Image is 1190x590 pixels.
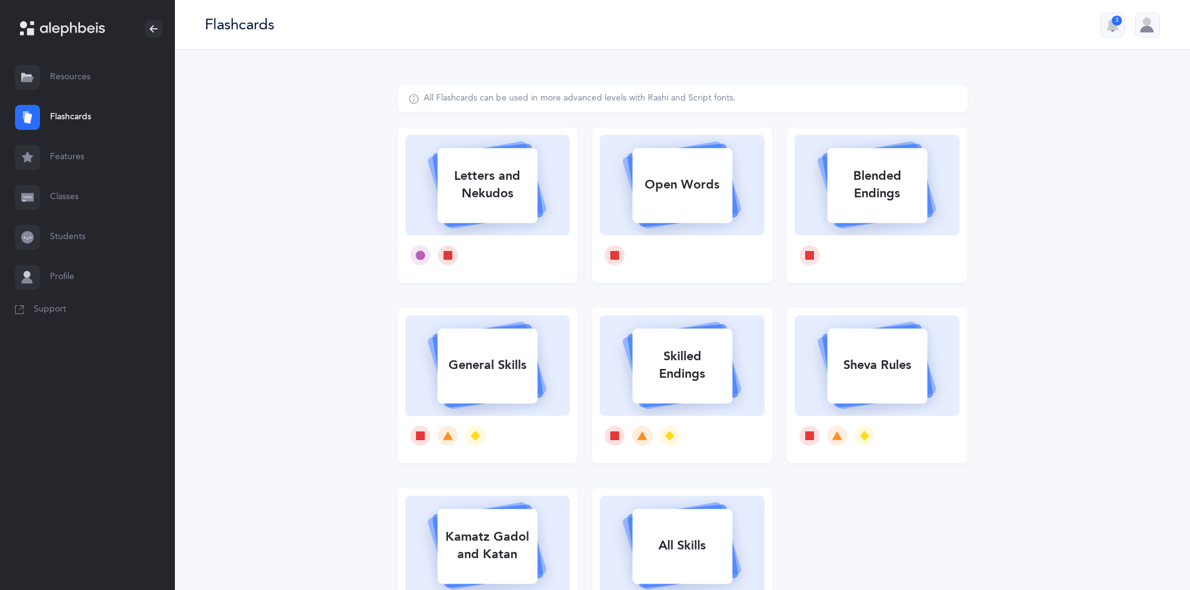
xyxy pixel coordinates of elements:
div: General Skills [437,349,537,381]
div: Letters and Nekudos [437,160,537,210]
div: Sheva Rules [827,349,927,381]
span: Support [34,303,66,316]
div: Flashcards [205,14,274,35]
div: Open Words [632,169,732,201]
iframe: Drift Widget Chat Controller [1128,528,1175,575]
div: All Flashcards can be used in more advanced levels with Rashi and Script fonts. [424,92,736,105]
div: 3 [1112,16,1122,26]
div: Kamatz Gadol and Katan [437,521,537,571]
div: Skilled Endings [632,340,732,390]
div: All Skills [632,529,732,562]
div: Blended Endings [827,160,927,210]
button: 3 [1100,12,1125,37]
